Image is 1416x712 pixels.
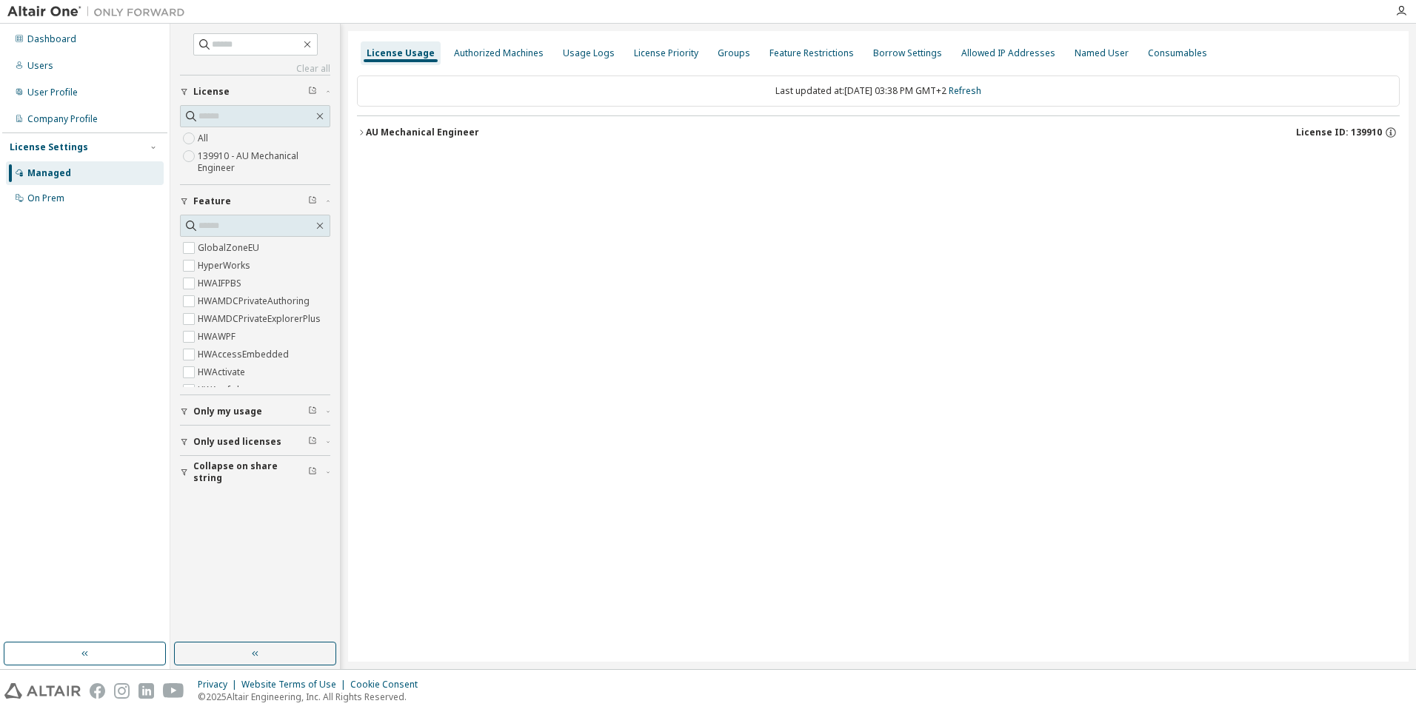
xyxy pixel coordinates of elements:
label: HWAMDCPrivateAuthoring [198,292,313,310]
span: Only my usage [193,406,262,417]
span: Clear filter [308,436,317,448]
img: facebook.svg [90,683,105,699]
label: HWAMDCPrivateExplorerPlus [198,310,324,328]
span: Clear filter [308,466,317,478]
div: Users [27,60,53,72]
button: Feature [180,185,330,218]
div: License Settings [10,141,88,153]
button: Collapse on share string [180,456,330,488]
div: Authorized Machines [454,47,544,59]
a: Refresh [949,84,981,97]
div: User Profile [27,87,78,98]
div: Company Profile [27,113,98,125]
span: Clear filter [308,406,317,417]
span: Clear filter [308,86,317,98]
img: instagram.svg [114,683,130,699]
span: Feature [193,195,231,207]
div: Last updated at: [DATE] 03:38 PM GMT+2 [357,75,1400,107]
label: HWAccessEmbedded [198,346,292,363]
img: altair_logo.svg [4,683,81,699]
label: GlobalZoneEU [198,239,262,257]
div: Website Terms of Use [241,679,350,691]
label: All [198,130,211,147]
div: Named User [1075,47,1129,59]
div: Consumables [1148,47,1207,59]
button: License [180,75,330,108]
div: License Usage [367,47,435,59]
div: Borrow Settings [873,47,942,59]
img: linkedin.svg [138,683,154,699]
button: Only my usage [180,395,330,428]
div: License Priority [634,47,698,59]
img: Altair One [7,4,193,19]
div: Privacy [198,679,241,691]
label: HWAWPF [198,328,238,346]
label: HyperWorks [198,257,253,275]
img: youtube.svg [163,683,184,699]
span: Clear filter [308,195,317,207]
label: HWAIFPBS [198,275,244,292]
span: License ID: 139910 [1296,127,1382,138]
div: Dashboard [27,33,76,45]
div: Managed [27,167,71,179]
p: © 2025 Altair Engineering, Inc. All Rights Reserved. [198,691,427,703]
div: AU Mechanical Engineer [366,127,479,138]
div: Cookie Consent [350,679,427,691]
div: Allowed IP Addresses [961,47,1055,59]
div: Groups [718,47,750,59]
span: Only used licenses [193,436,281,448]
div: Feature Restrictions [769,47,854,59]
label: HWActivate [198,363,248,381]
span: License [193,86,230,98]
div: Usage Logs [563,47,615,59]
a: Clear all [180,63,330,75]
label: 139910 - AU Mechanical Engineer [198,147,330,177]
label: HWAcufwh [198,381,245,399]
button: Only used licenses [180,426,330,458]
span: Collapse on share string [193,460,308,484]
div: On Prem [27,192,64,204]
button: AU Mechanical EngineerLicense ID: 139910 [357,116,1400,149]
